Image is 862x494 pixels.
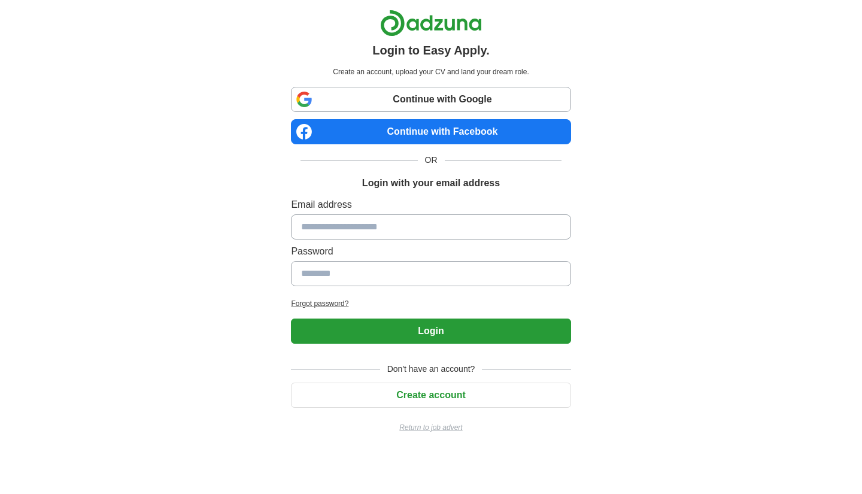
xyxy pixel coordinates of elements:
[372,41,490,59] h1: Login to Easy Apply.
[291,244,570,259] label: Password
[293,66,568,77] p: Create an account, upload your CV and land your dream role.
[291,298,570,309] a: Forgot password?
[291,119,570,144] a: Continue with Facebook
[291,198,570,212] label: Email address
[291,390,570,400] a: Create account
[380,10,482,37] img: Adzuna logo
[291,383,570,408] button: Create account
[380,363,482,375] span: Don't have an account?
[291,422,570,433] a: Return to job advert
[291,87,570,112] a: Continue with Google
[418,154,445,166] span: OR
[291,319,570,344] button: Login
[362,176,500,190] h1: Login with your email address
